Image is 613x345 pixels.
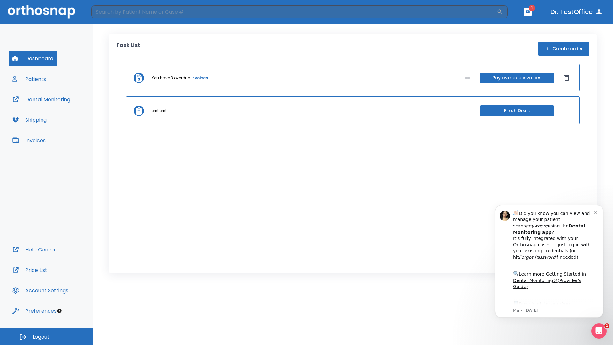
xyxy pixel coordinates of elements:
[33,333,49,341] span: Logout
[604,323,609,328] span: 1
[152,108,167,114] p: test test
[9,283,72,298] button: Account Settings
[28,112,108,118] p: Message from Ma, sent 3w ago
[8,5,75,18] img: Orthosnap
[529,5,535,11] span: 1
[9,51,57,66] button: Dashboard
[485,195,613,328] iframe: Intercom notifications message
[562,73,572,83] button: Dismiss
[28,104,108,137] div: Download the app: | ​ Let us know if you need help getting started!
[9,262,51,278] button: Price List
[191,75,208,81] a: invoices
[591,323,607,339] iframe: Intercom live chat
[57,308,62,314] div: Tooltip anchor
[9,92,74,107] button: Dental Monitoring
[28,106,85,117] a: App Store
[9,133,49,148] button: Invoices
[480,73,554,83] button: Pay overdue invoices
[480,105,554,116] button: Finish Draft
[9,71,50,87] button: Patients
[548,6,605,18] button: Dr. TestOffice
[9,303,60,318] button: Preferences
[538,42,589,56] button: Create order
[116,42,140,56] p: Task List
[91,5,497,18] input: Search by Patient Name or Case #
[9,242,60,257] button: Help Center
[9,112,50,127] button: Shipping
[152,75,190,81] p: You have 3 overdue
[108,14,113,19] button: Dismiss notification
